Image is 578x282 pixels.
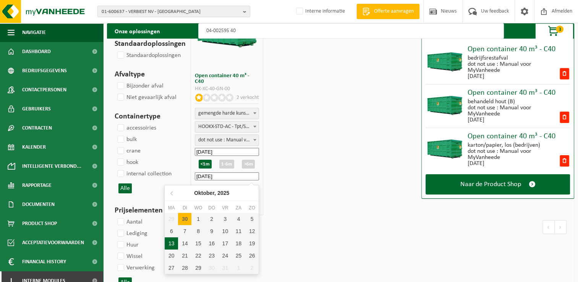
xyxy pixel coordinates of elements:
[468,45,570,53] div: Open container 40 m³ - C40
[165,204,178,212] div: ma
[245,237,259,250] div: 19
[165,250,178,262] div: 20
[232,250,245,262] div: 25
[102,6,240,18] span: 01-600637 - VERBIEST NV - [GEOGRAPHIC_DATA]
[116,168,172,180] label: internal collection
[232,204,245,212] div: za
[556,26,563,33] span: 3
[219,160,234,169] div: 1-6m
[178,213,191,225] div: 30
[178,204,191,212] div: di
[116,157,138,168] label: hook
[22,252,66,271] span: Financial History
[205,237,219,250] div: 16
[219,204,232,212] div: vr
[116,251,142,262] label: Wissel
[116,145,141,157] label: crane
[468,73,559,79] div: [DATE]
[165,237,178,250] div: 13
[195,172,259,180] input: Eind datum
[242,160,255,169] div: >6m
[118,183,132,193] button: Alle
[191,204,205,212] div: wo
[195,121,259,133] span: HOOKX-STD-AC - Tpt/SCOT; Trtmt/wu - Exchange (SP-M-000006)
[219,237,232,250] div: 17
[468,133,570,140] div: Open container 40 m³ - C40
[205,225,219,237] div: 9
[22,138,46,157] span: Kalender
[178,250,191,262] div: 21
[198,23,504,39] input: Zoeken
[205,213,219,225] div: 2
[426,52,464,71] img: HK-XC-40-GN-00
[232,213,245,225] div: 4
[232,237,245,250] div: 18
[195,73,259,84] h3: Open container 40 m³ - C40
[178,225,191,237] div: 7
[219,225,232,237] div: 10
[191,187,232,199] div: Oktober,
[426,139,464,159] img: HK-XC-40-GN-00
[219,250,232,262] div: 24
[116,122,156,134] label: accessoiries
[468,160,559,167] div: [DATE]
[116,216,142,228] label: Aantal
[232,225,245,237] div: 11
[195,86,259,92] div: HK-XC-40-GN-00
[191,225,205,237] div: 8
[468,148,559,160] div: dot not use : Manual voor MyVanheede
[116,50,181,61] label: Standaardoplossingen
[22,195,55,214] span: Documenten
[22,80,66,99] span: Contactpersonen
[191,237,205,250] div: 15
[22,233,84,252] span: Acceptatievoorwaarden
[468,89,570,97] div: Open container 40 m³ - C40
[195,122,259,132] span: HOOKX-STD-AC - Tpt/SCOT; Trtmt/wu - Exchange (SP-M-000006)
[195,108,259,119] span: gemengde harde kunststoffen (PE, PP, PVC, ABS, PC, PA, ...), recycleerbaar (industriel)
[107,23,168,39] h2: Onze oplossingen
[245,204,259,212] div: zo
[116,228,147,239] label: Lediging
[116,92,176,103] label: Niet gevaarlijk afval
[191,262,205,274] div: 29
[115,38,177,50] h3: Standaardoplossingen
[22,157,81,176] span: Intelligente verbond...
[116,239,139,251] label: Huur
[245,213,259,225] div: 5
[195,148,259,156] input: Startdatum
[115,69,177,80] h3: Afvaltype
[116,262,155,274] label: Verwerking
[205,250,219,262] div: 23
[116,134,137,145] label: bulk
[115,111,177,122] h3: Containertype
[22,176,52,195] span: Rapportage
[468,61,559,73] div: dot not use : Manual voor MyVanheede
[217,190,229,196] i: 2025
[245,250,259,262] div: 26
[356,4,419,19] a: Offerte aanvragen
[426,96,464,115] img: HK-XC-40-GN-00
[199,160,212,169] div: <1m
[115,205,177,216] h3: Prijselementen
[205,204,219,212] div: do
[468,105,559,117] div: dot not use : Manual voor MyVanheede
[97,6,250,17] button: 01-600637 - VERBIEST NV - [GEOGRAPHIC_DATA]
[236,94,259,102] p: 2 verkocht
[178,262,191,274] div: 28
[295,6,345,17] label: Interne informatie
[468,117,559,123] div: [DATE]
[22,118,52,138] span: Contracten
[468,55,559,61] div: bedrijfsrestafval
[372,8,416,15] span: Offerte aanvragen
[535,23,573,39] button: 3
[468,99,559,105] div: behandeld hout (B)
[116,80,164,92] label: Bijzonder afval
[178,237,191,250] div: 14
[191,250,205,262] div: 22
[165,225,178,237] div: 6
[195,135,259,146] span: dot not use : Manual voor MyVanheede
[22,99,51,118] span: Gebruikers
[468,142,559,148] div: karton/papier, los (bedrijven)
